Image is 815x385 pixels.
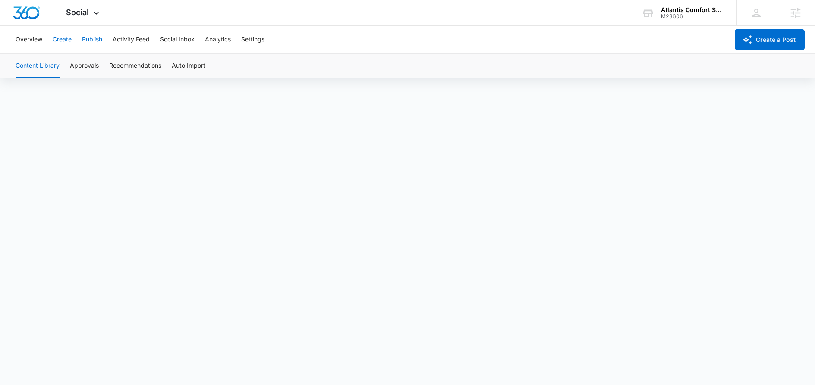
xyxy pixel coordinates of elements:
[66,8,89,17] span: Social
[661,13,724,19] div: account id
[109,54,161,78] button: Recommendations
[241,26,264,53] button: Settings
[735,29,805,50] button: Create a Post
[661,6,724,13] div: account name
[70,54,99,78] button: Approvals
[53,26,72,53] button: Create
[160,26,195,53] button: Social Inbox
[82,26,102,53] button: Publish
[205,26,231,53] button: Analytics
[16,54,60,78] button: Content Library
[113,26,150,53] button: Activity Feed
[16,26,42,53] button: Overview
[172,54,205,78] button: Auto Import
